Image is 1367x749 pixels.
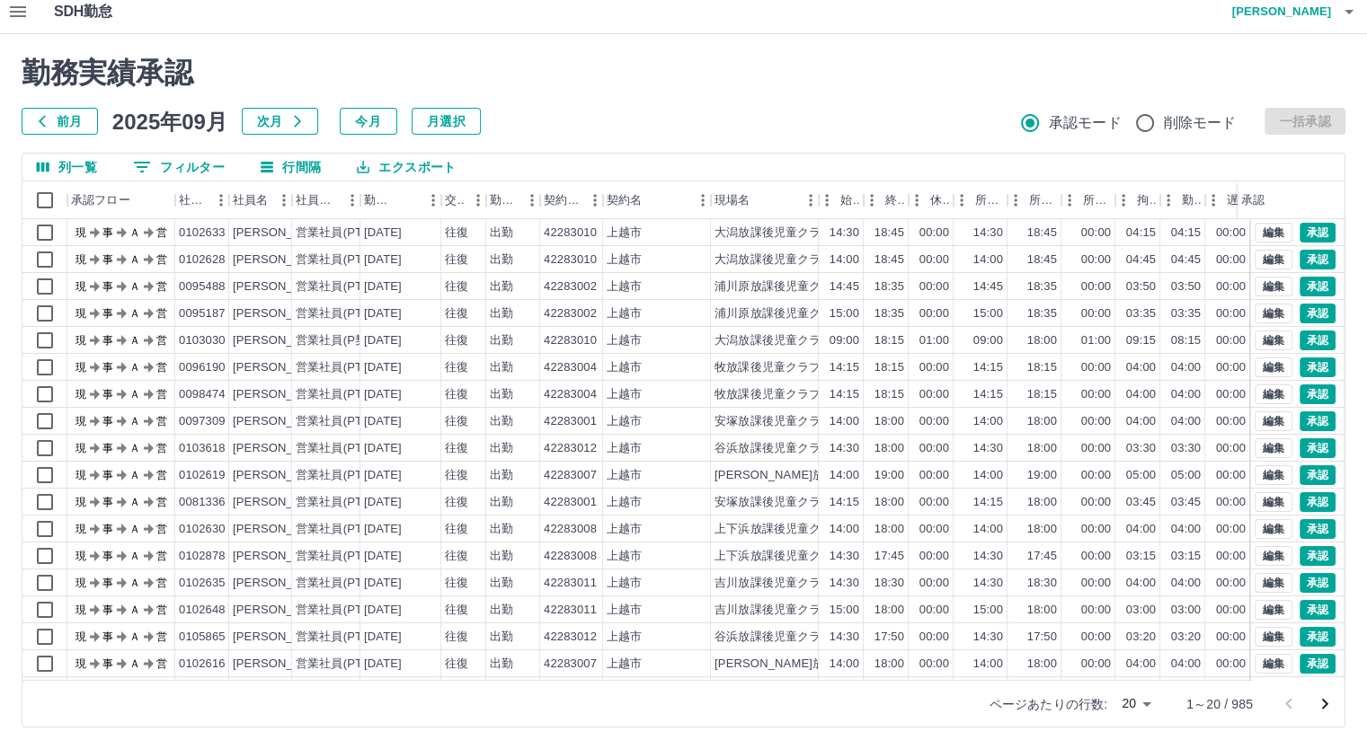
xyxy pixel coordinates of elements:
[441,181,486,219] div: 交通費
[208,187,235,214] button: メニュー
[242,108,318,135] button: 次月
[233,386,331,403] div: [PERSON_NAME]
[233,467,331,484] div: [PERSON_NAME]
[715,305,845,322] div: 浦川原放課後児童クラブ
[75,442,86,454] text: 現
[874,413,904,430] div: 18:00
[1027,278,1057,295] div: 18:35
[544,181,581,219] div: 契約コード
[156,280,167,293] text: 営
[179,440,226,457] div: 0103618
[1300,465,1336,485] button: 承認
[544,305,597,322] div: 42283002
[342,154,470,181] button: エクスポート
[1307,686,1343,722] button: 次のページへ
[1081,413,1111,430] div: 00:00
[607,278,642,295] div: 上越市
[296,278,390,295] div: 営業社員(PT契約)
[179,278,226,295] div: 0095488
[129,334,140,347] text: Ａ
[1255,384,1292,404] button: 編集
[607,413,642,430] div: 上越市
[874,251,904,269] div: 18:45
[973,225,1003,242] div: 14:30
[364,386,402,403] div: [DATE]
[445,278,468,295] div: 往復
[364,440,402,457] div: [DATE]
[179,225,226,242] div: 0102633
[715,386,821,403] div: 牧放課後児童クラブ
[129,253,140,266] text: Ａ
[830,386,859,403] div: 14:15
[885,181,905,219] div: 終業
[715,440,833,457] div: 谷浜放課後児童クラブ
[874,386,904,403] div: 18:15
[1160,181,1205,219] div: 勤務
[490,251,513,269] div: 出勤
[445,332,468,349] div: 往復
[919,332,949,349] div: 01:00
[420,187,447,214] button: メニュー
[412,108,481,135] button: 月選択
[296,332,383,349] div: 営業社員(P契約)
[874,332,904,349] div: 18:15
[102,415,113,427] text: 事
[1255,250,1292,269] button: 編集
[156,307,167,320] text: 営
[1007,181,1061,219] div: 所定終業
[689,187,716,214] button: メニュー
[490,278,513,295] div: 出勤
[179,413,226,430] div: 0097309
[1083,181,1112,219] div: 所定休憩
[1216,278,1246,295] div: 00:00
[544,251,597,269] div: 42283010
[1027,440,1057,457] div: 18:00
[75,388,86,401] text: 現
[607,359,642,376] div: 上越市
[909,181,954,219] div: 休憩
[1171,305,1201,322] div: 03:35
[1300,384,1336,404] button: 承認
[246,154,335,181] button: 行間隔
[445,305,468,322] div: 往復
[1027,386,1057,403] div: 18:15
[715,181,750,219] div: 現場名
[1081,332,1111,349] div: 01:00
[715,278,845,295] div: 浦川原放課後児童クラブ
[1255,654,1292,674] button: 編集
[1216,225,1246,242] div: 00:00
[607,225,642,242] div: 上越市
[711,181,819,219] div: 現場名
[1081,440,1111,457] div: 00:00
[75,334,86,347] text: 現
[102,307,113,320] text: 事
[1081,225,1111,242] div: 00:00
[175,181,229,219] div: 社員番号
[1205,181,1250,219] div: 遅刻等
[156,415,167,427] text: 営
[445,359,468,376] div: 往復
[445,440,468,457] div: 往復
[129,388,140,401] text: Ａ
[296,225,390,242] div: 営業社員(PT契約)
[919,251,949,269] div: 00:00
[360,181,441,219] div: 勤務日
[490,359,513,376] div: 出勤
[1216,251,1246,269] div: 00:00
[364,251,402,269] div: [DATE]
[233,251,331,269] div: [PERSON_NAME]
[1114,691,1158,717] div: 20
[830,332,859,349] div: 09:00
[179,181,208,219] div: 社員番号
[67,181,175,219] div: 承認フロー
[490,386,513,403] div: 出勤
[296,251,390,269] div: 営業社員(PT契約)
[1171,386,1201,403] div: 04:00
[179,386,226,403] div: 0098474
[129,226,140,239] text: Ａ
[296,359,390,376] div: 営業社員(PT契約)
[544,359,597,376] div: 42283004
[1255,492,1292,512] button: 編集
[544,440,597,457] div: 42283012
[1241,181,1265,219] div: 承認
